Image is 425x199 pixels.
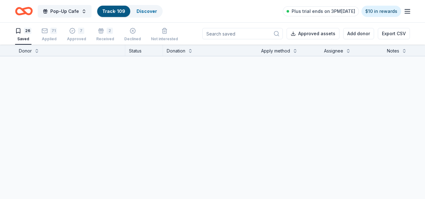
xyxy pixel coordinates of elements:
a: Discover [137,8,157,14]
div: Not interested [151,36,178,41]
button: Export CSV [378,28,410,39]
div: Saved [15,36,31,41]
button: 7Approved [67,25,86,45]
button: Declined [124,25,141,45]
div: 7 [78,28,84,34]
a: Track· 109 [102,8,125,14]
div: Approved [67,36,86,41]
div: Donor [19,47,32,55]
div: Apply method [261,47,290,55]
input: Search saved [202,28,283,39]
button: 2Received [96,25,114,45]
div: Declined [124,36,141,41]
div: Applied [42,36,57,41]
button: Pop-Up Cafe [38,5,92,18]
div: 71 [50,28,57,34]
span: Plus trial ends on 3PM[DATE] [292,8,355,15]
div: Assignee [324,47,343,55]
button: 26Saved [15,25,31,45]
div: 2 [107,28,113,34]
button: Track· 109Discover [97,5,163,18]
a: $10 in rewards [361,6,401,17]
div: 26 [24,28,31,34]
div: Received [96,36,114,41]
div: Donation [167,47,185,55]
button: 71Applied [42,25,57,45]
button: Add donor [343,28,374,39]
button: Not interested [151,25,178,45]
a: Home [15,4,33,19]
a: Plus trial ends on 3PM[DATE] [283,6,359,16]
span: Pop-Up Cafe [50,8,79,15]
div: Notes [387,47,399,55]
div: Status [125,45,163,56]
button: Approved assets [287,28,339,39]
